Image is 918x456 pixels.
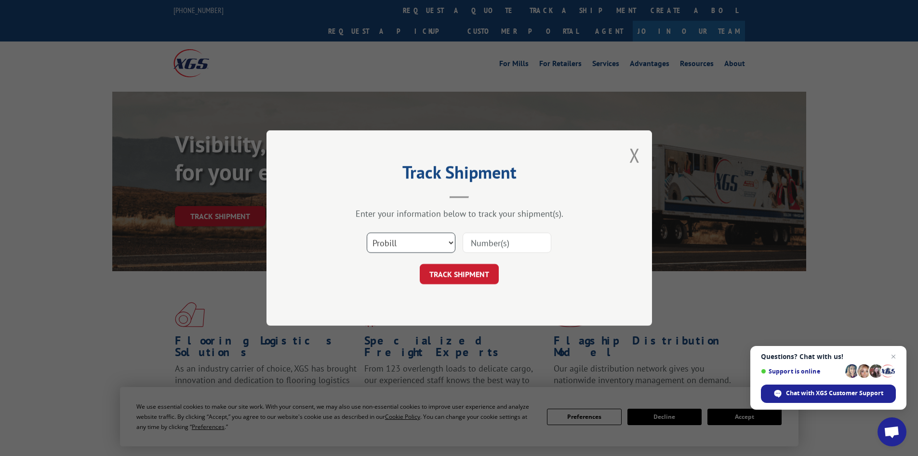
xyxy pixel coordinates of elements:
[878,417,906,446] div: Open chat
[761,385,896,403] div: Chat with XGS Customer Support
[463,233,551,253] input: Number(s)
[888,351,899,362] span: Close chat
[629,142,640,168] button: Close modal
[786,389,883,398] span: Chat with XGS Customer Support
[420,264,499,284] button: TRACK SHIPMENT
[761,353,896,360] span: Questions? Chat with us!
[315,208,604,219] div: Enter your information below to track your shipment(s).
[315,166,604,184] h2: Track Shipment
[761,368,842,375] span: Support is online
